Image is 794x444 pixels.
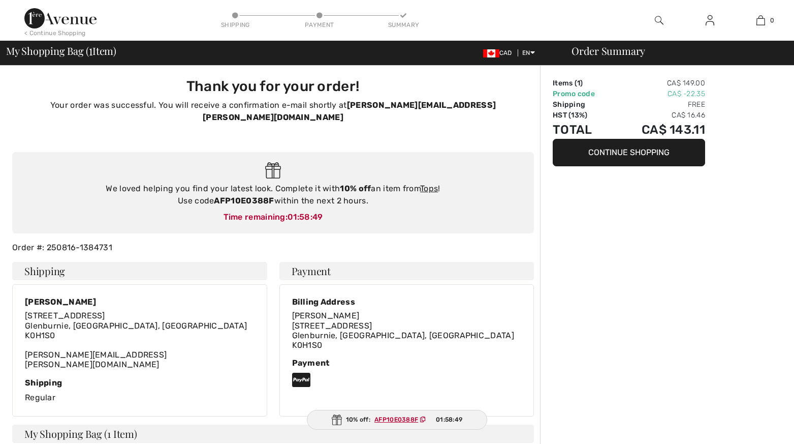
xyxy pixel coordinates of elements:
span: [PERSON_NAME] [292,311,360,320]
h4: My Shopping Bag (1 Item) [12,425,534,443]
img: Canadian Dollar [483,49,499,57]
h4: Payment [279,262,534,280]
div: Order Summary [559,46,788,56]
strong: [PERSON_NAME][EMAIL_ADDRESS][PERSON_NAME][DOMAIN_NAME] [203,100,496,122]
div: Payment [304,20,335,29]
strong: 10% off [340,184,371,193]
td: CA$ -22.35 [614,88,705,99]
td: Shipping [553,99,614,110]
span: [STREET_ADDRESS] Glenburnie, [GEOGRAPHIC_DATA], [GEOGRAPHIC_DATA] K0H1S0 [292,321,514,350]
td: Free [614,99,705,110]
span: My Shopping Bag ( Item) [6,46,116,56]
span: 0 [770,16,774,25]
a: 0 [736,14,785,26]
h3: Thank you for your order! [18,78,528,95]
div: Billing Address [292,297,514,307]
button: Continue Shopping [553,139,705,166]
span: 01:58:49 [288,212,323,222]
p: Your order was successful. You will receive a confirmation e-mail shortly at [18,99,528,124]
div: Summary [388,20,419,29]
img: Gift.svg [332,415,342,425]
div: [PERSON_NAME][EMAIL_ADDRESS][PERSON_NAME][DOMAIN_NAME] [25,311,255,369]
div: < Continue Shopping [24,28,86,38]
div: Shipping [25,378,255,388]
div: Order #: 250816-1384731 [6,242,540,254]
div: We loved helping you find your latest look. Complete it with an item from ! Use code within the n... [22,183,524,207]
strong: AFP10E0388F [214,196,274,205]
h4: Shipping [12,262,267,280]
span: CAD [483,49,516,56]
img: My Bag [756,14,765,26]
div: [PERSON_NAME] [25,297,255,307]
div: Shipping [220,20,250,29]
img: My Info [706,14,714,26]
a: Sign In [697,14,722,27]
span: 01:58:49 [436,415,462,424]
td: Promo code [553,88,614,99]
span: EN [522,49,535,56]
ins: AFP10E0388F [374,416,418,423]
td: Total [553,121,614,139]
img: Gift.svg [265,162,281,179]
td: CA$ 143.11 [614,121,705,139]
td: Items ( ) [553,78,614,88]
img: 1ère Avenue [24,8,97,28]
td: CA$ 149.00 [614,78,705,88]
div: Regular [25,378,255,404]
span: 1 [577,79,580,87]
img: search the website [655,14,663,26]
span: 1 [89,43,92,56]
div: Payment [292,358,522,368]
td: HST (13%) [553,110,614,121]
div: 10% off: [307,410,488,430]
div: Time remaining: [22,211,524,223]
td: CA$ 16.46 [614,110,705,121]
a: Tops [420,184,438,193]
span: [STREET_ADDRESS] Glenburnie, [GEOGRAPHIC_DATA], [GEOGRAPHIC_DATA] K0H1S0 [25,311,247,340]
